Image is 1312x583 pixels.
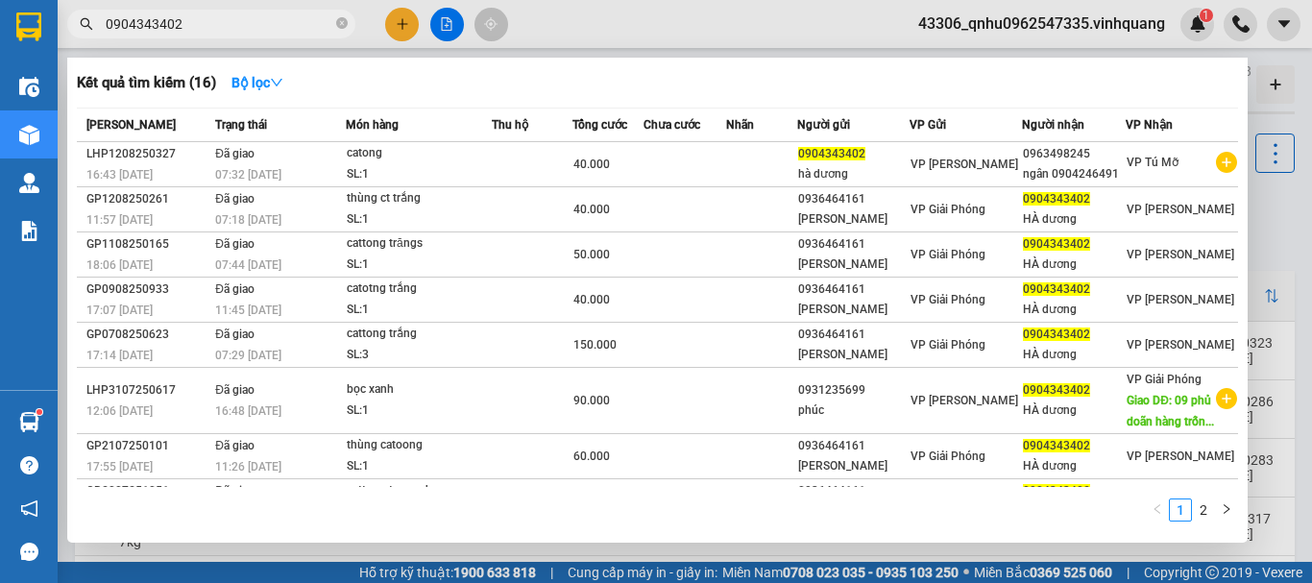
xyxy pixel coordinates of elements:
[1152,503,1163,515] span: left
[1146,498,1169,522] li: Previous Page
[726,118,754,132] span: Nhãn
[106,13,332,35] input: Tìm tên, số ĐT hoặc mã đơn
[1023,401,1125,421] div: HÀ dương
[911,293,985,306] span: VP Giải Phóng
[215,258,281,272] span: 07:44 [DATE]
[19,221,39,241] img: solution-icon
[346,118,399,132] span: Món hàng
[573,203,610,216] span: 40.000
[1170,499,1191,521] a: 1
[1023,456,1125,476] div: HÀ dương
[1127,394,1214,428] span: Giao DĐ: 09 phủ doãn hàng trốn...
[1023,300,1125,320] div: HÀ dương
[573,248,610,261] span: 50.000
[347,143,491,164] div: catong
[347,255,491,276] div: SL: 1
[1023,237,1090,251] span: 0904343402
[798,164,909,184] div: hà dương
[215,237,255,251] span: Đã giao
[1215,498,1238,522] button: right
[1216,388,1237,409] span: plus-circle
[86,304,153,317] span: 17:07 [DATE]
[215,349,281,362] span: 07:29 [DATE]
[573,293,610,306] span: 40.000
[20,543,38,561] span: message
[1221,503,1232,515] span: right
[1023,484,1090,498] span: 0904343402
[215,484,255,498] span: Đã giao
[911,248,985,261] span: VP Giải Phóng
[215,404,281,418] span: 16:48 [DATE]
[19,77,39,97] img: warehouse-icon
[215,383,255,397] span: Đã giao
[572,118,627,132] span: Tổng cước
[215,282,255,296] span: Đã giao
[86,213,153,227] span: 11:57 [DATE]
[347,279,491,300] div: catotng trắng
[1023,144,1125,164] div: 0963498245
[347,300,491,321] div: SL: 1
[19,173,39,193] img: warehouse-icon
[347,379,491,401] div: bọc xanh
[215,118,267,132] span: Trạng thái
[1192,498,1215,522] li: 2
[798,325,909,345] div: 0936464161
[347,188,491,209] div: thùng ct trắng
[798,300,909,320] div: [PERSON_NAME]
[86,481,209,501] div: GP2007251051
[1127,156,1178,169] span: VP Tú Mỡ
[347,164,491,185] div: SL: 1
[19,125,39,145] img: warehouse-icon
[80,17,93,31] span: search
[798,456,909,476] div: [PERSON_NAME]
[1127,293,1234,306] span: VP [PERSON_NAME]
[86,404,153,418] span: 12:06 [DATE]
[347,456,491,477] div: SL: 1
[1023,282,1090,296] span: 0904343402
[1127,373,1202,386] span: VP Giải Phóng
[573,158,610,171] span: 40.000
[86,279,209,300] div: GP0908250933
[347,401,491,422] div: SL: 1
[1022,118,1084,132] span: Người nhận
[86,258,153,272] span: 18:06 [DATE]
[1023,439,1090,452] span: 0904343402
[347,233,491,255] div: cattong trăngs
[36,409,42,415] sup: 1
[86,380,209,401] div: LHP3107250617
[910,118,946,132] span: VP Gửi
[492,118,528,132] span: Thu hộ
[1127,338,1234,352] span: VP [PERSON_NAME]
[798,209,909,230] div: [PERSON_NAME]
[798,380,909,401] div: 0931235699
[347,324,491,345] div: cattong trắng
[347,345,491,366] div: SL: 3
[215,213,281,227] span: 07:18 [DATE]
[1023,345,1125,365] div: HÀ dương
[1023,209,1125,230] div: HÀ dương
[270,76,283,89] span: down
[1169,498,1192,522] li: 1
[1127,248,1234,261] span: VP [PERSON_NAME]
[798,255,909,275] div: [PERSON_NAME]
[573,394,610,407] span: 90.000
[86,168,153,182] span: 16:43 [DATE]
[231,75,283,90] strong: Bộ lọc
[16,12,41,41] img: logo-vxr
[347,480,491,501] div: cattong tranged
[86,234,209,255] div: GP1108250165
[911,203,985,216] span: VP Giải Phóng
[798,436,909,456] div: 0936464161
[911,158,1018,171] span: VP [PERSON_NAME]
[798,234,909,255] div: 0936464161
[215,304,281,317] span: 11:45 [DATE]
[86,325,209,345] div: GP0708250623
[1023,255,1125,275] div: HÀ dương
[86,436,209,456] div: GP2107250101
[573,338,617,352] span: 150.000
[1146,498,1169,522] button: left
[86,189,209,209] div: GP1208250261
[20,456,38,474] span: question-circle
[347,209,491,231] div: SL: 1
[798,481,909,501] div: 0936464161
